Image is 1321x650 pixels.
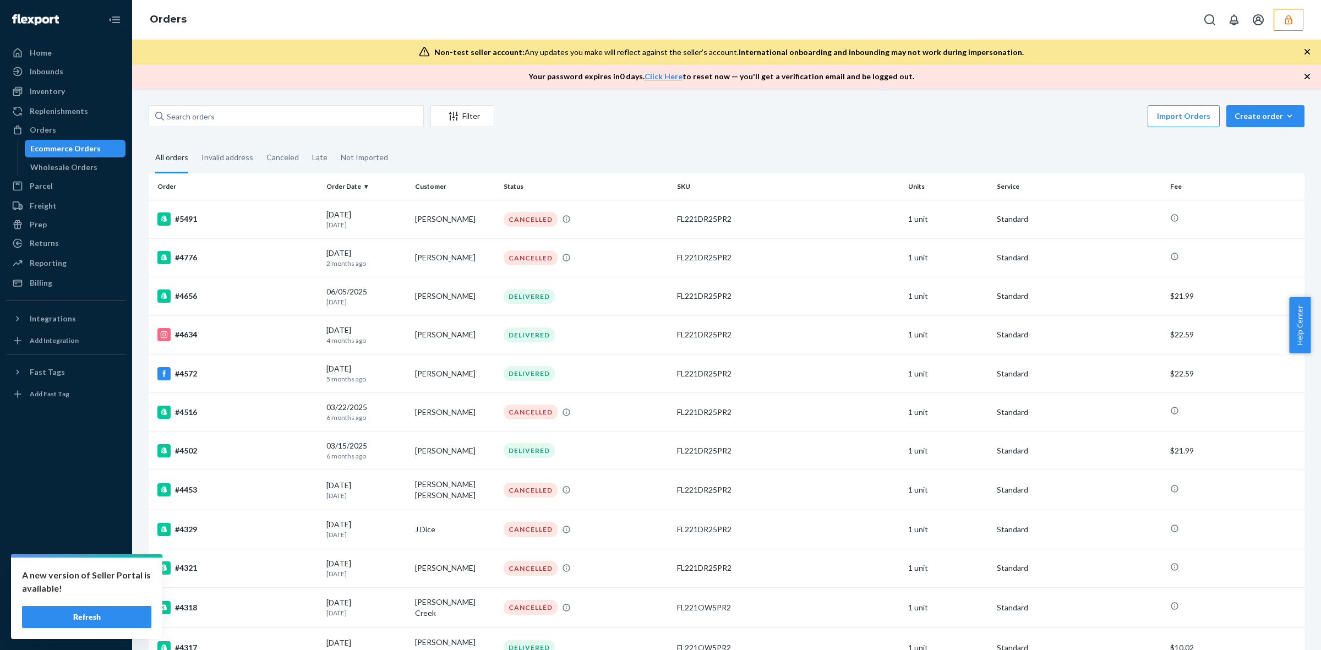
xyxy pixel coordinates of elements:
td: [PERSON_NAME] [411,200,499,238]
a: Inventory [7,83,125,100]
div: DELIVERED [504,443,555,458]
div: CANCELLED [504,250,558,265]
button: Fast Tags [7,363,125,381]
div: [DATE] [326,480,406,500]
td: [PERSON_NAME] [411,354,499,393]
div: #4321 [157,561,318,575]
a: Settings [7,563,125,581]
div: FL221DR25PR2 [677,445,899,456]
button: Help Center [1289,297,1311,353]
td: [PERSON_NAME] [411,238,499,277]
div: Fast Tags [30,367,65,378]
td: 1 unit [904,431,992,470]
div: Filter [431,111,494,122]
p: [DATE] [326,608,406,618]
p: 6 months ago [326,451,406,461]
div: #4634 [157,328,318,341]
th: SKU [673,173,904,200]
td: 1 unit [904,510,992,549]
p: Standard [997,214,1161,225]
div: Replenishments [30,106,88,117]
div: Not Imported [341,143,388,172]
th: Status [499,173,673,200]
div: Freight [30,200,57,211]
div: 03/15/2025 [326,440,406,461]
div: Invalid address [201,143,253,172]
p: Standard [997,329,1161,340]
td: 1 unit [904,238,992,277]
div: [DATE] [326,325,406,345]
div: CANCELLED [504,561,558,576]
div: Parcel [30,181,53,192]
p: Standard [997,291,1161,302]
div: Any updates you make will reflect against the seller's account. [434,47,1024,58]
div: FL221DR25PR2 [677,252,899,263]
p: [DATE] [326,569,406,578]
div: [DATE] [326,558,406,578]
div: Inbounds [30,66,63,77]
p: A new version of Seller Portal is available! [22,569,151,595]
div: #4572 [157,367,318,380]
td: 1 unit [904,587,992,627]
td: 1 unit [904,549,992,587]
div: [DATE] [326,248,406,268]
p: Your password expires in 0 days . to reset now — you'll get a verification email and be logged out. [528,71,914,82]
p: 5 months ago [326,374,406,384]
td: [PERSON_NAME] [411,315,499,354]
div: All orders [155,143,188,173]
td: $22.59 [1166,354,1304,393]
button: Talk to Support [7,582,125,599]
a: Parcel [7,177,125,195]
td: 1 unit [904,315,992,354]
div: Add Fast Tag [30,389,69,398]
a: Add Integration [7,332,125,349]
td: $21.99 [1166,431,1304,470]
div: Billing [30,277,52,288]
button: Import Orders [1148,105,1220,127]
th: Service [992,173,1166,200]
div: #4453 [157,483,318,496]
div: DELIVERED [504,366,555,381]
button: Open account menu [1247,9,1269,31]
td: 1 unit [904,277,992,315]
a: Prep [7,216,125,233]
div: #4318 [157,601,318,614]
p: Standard [997,252,1161,263]
div: #4656 [157,290,318,303]
div: Returns [30,238,59,249]
td: 1 unit [904,200,992,238]
p: 6 months ago [326,413,406,422]
a: Home [7,44,125,62]
div: FL221OW5PR2 [677,602,899,613]
td: [PERSON_NAME] [411,277,499,315]
td: 1 unit [904,354,992,393]
p: Standard [997,368,1161,379]
a: Replenishments [7,102,125,120]
a: Add Fast Tag [7,385,125,403]
div: [DATE] [326,597,406,618]
div: [DATE] [326,363,406,384]
a: Billing [7,274,125,292]
div: #5491 [157,212,318,226]
p: 2 months ago [326,259,406,268]
div: Orders [30,124,56,135]
td: [PERSON_NAME] [411,431,499,470]
p: [DATE] [326,297,406,307]
a: Reporting [7,254,125,272]
div: Wholesale Orders [30,162,97,173]
div: Create order [1235,111,1296,122]
div: FL221DR25PR2 [677,407,899,418]
span: Non-test seller account: [434,47,525,57]
span: International onboarding and inbounding may not work during impersonation. [739,47,1024,57]
a: Wholesale Orders [25,159,126,176]
div: Reporting [30,258,67,269]
div: [DATE] [326,519,406,539]
a: Click Here [645,72,683,81]
ol: breadcrumbs [141,4,195,36]
div: FL221DR25PR2 [677,214,899,225]
div: FL221DR25PR2 [677,368,899,379]
th: Fee [1166,173,1304,200]
td: [PERSON_NAME] Creek [411,587,499,627]
div: DELIVERED [504,289,555,304]
div: Inventory [30,86,65,97]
